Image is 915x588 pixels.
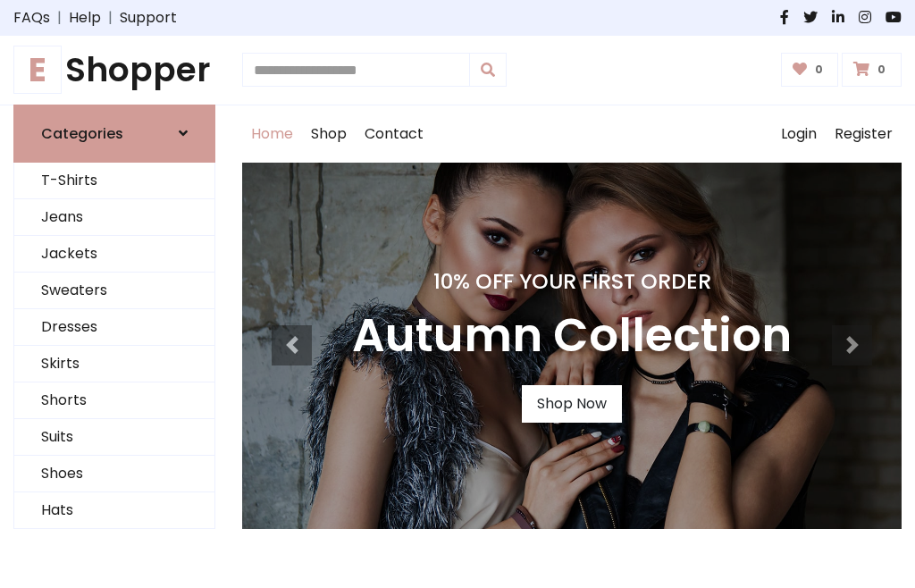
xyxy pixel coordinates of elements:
a: Help [69,7,101,29]
a: Contact [356,105,432,163]
a: Jackets [14,236,214,273]
a: Dresses [14,309,214,346]
h6: Categories [41,125,123,142]
span: E [13,46,62,94]
a: T-Shirts [14,163,214,199]
a: Register [826,105,902,163]
a: Categories [13,105,215,163]
a: Shoes [14,456,214,492]
h4: 10% Off Your First Order [352,269,792,294]
a: FAQs [13,7,50,29]
span: 0 [810,62,827,78]
a: Sweaters [14,273,214,309]
a: Shop Now [522,385,622,423]
a: Hats [14,492,214,529]
h3: Autumn Collection [352,308,792,364]
span: 0 [873,62,890,78]
a: Shop [302,105,356,163]
a: Login [772,105,826,163]
a: 0 [781,53,839,87]
span: | [50,7,69,29]
a: Suits [14,419,214,456]
a: Jeans [14,199,214,236]
a: 0 [842,53,902,87]
a: Home [242,105,302,163]
a: Support [120,7,177,29]
a: EShopper [13,50,215,90]
a: Skirts [14,346,214,382]
a: Shorts [14,382,214,419]
span: | [101,7,120,29]
h1: Shopper [13,50,215,90]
